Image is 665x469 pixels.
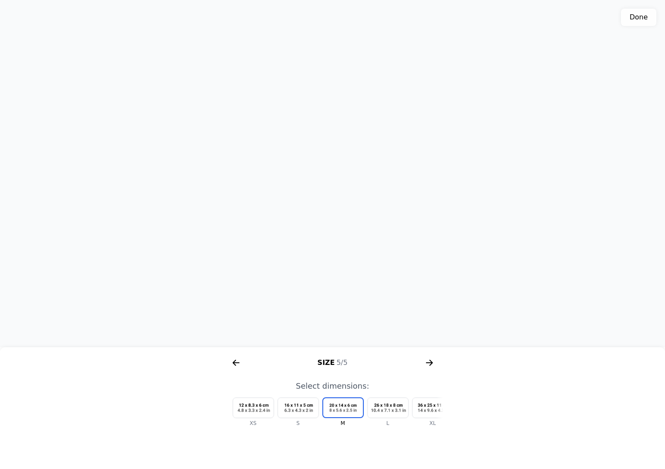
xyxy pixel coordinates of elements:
[277,420,319,427] div: S
[222,356,443,370] div: Size
[322,420,364,427] div: M
[422,356,436,370] svg: arrow right short
[229,356,243,370] svg: arrow right short
[296,381,369,390] span: Select dimensions:
[621,9,656,26] button: Done
[233,420,274,427] div: XS
[337,358,348,367] span: 5/5
[367,420,409,427] div: L
[412,420,454,427] div: XL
